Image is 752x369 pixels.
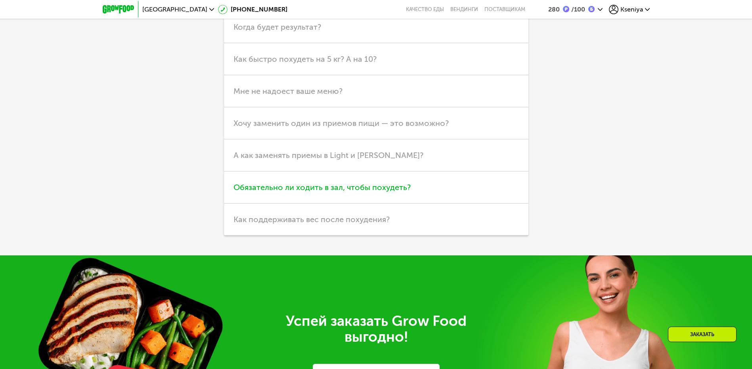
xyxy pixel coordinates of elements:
[450,6,478,13] a: Вендинги
[233,150,423,160] span: А как заменять приемы в Light и [PERSON_NAME]?
[571,6,574,13] span: /
[233,22,321,32] span: Когда будет результат?
[233,54,377,64] span: Как быстро похудеть на 5 кг? А на 10?
[620,6,643,13] span: Kseniya
[233,86,343,96] span: Мне не надоест ваше меню?
[233,183,411,192] span: Обязательно ли ходить в зал, чтобы похудеть?
[154,313,598,345] div: Успей заказать Grow Food выгодно!
[142,6,207,13] span: [GEOGRAPHIC_DATA]
[218,5,287,14] a: [PHONE_NUMBER]
[406,6,444,13] a: Качество еды
[548,6,560,13] div: 280
[484,6,525,13] div: поставщикам
[569,6,585,13] div: 100
[668,327,737,342] div: Заказать
[233,215,390,224] span: Как поддерживать вес после похудения?
[233,118,449,128] span: Хочу заменить один из приемов пищи — это возможно?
